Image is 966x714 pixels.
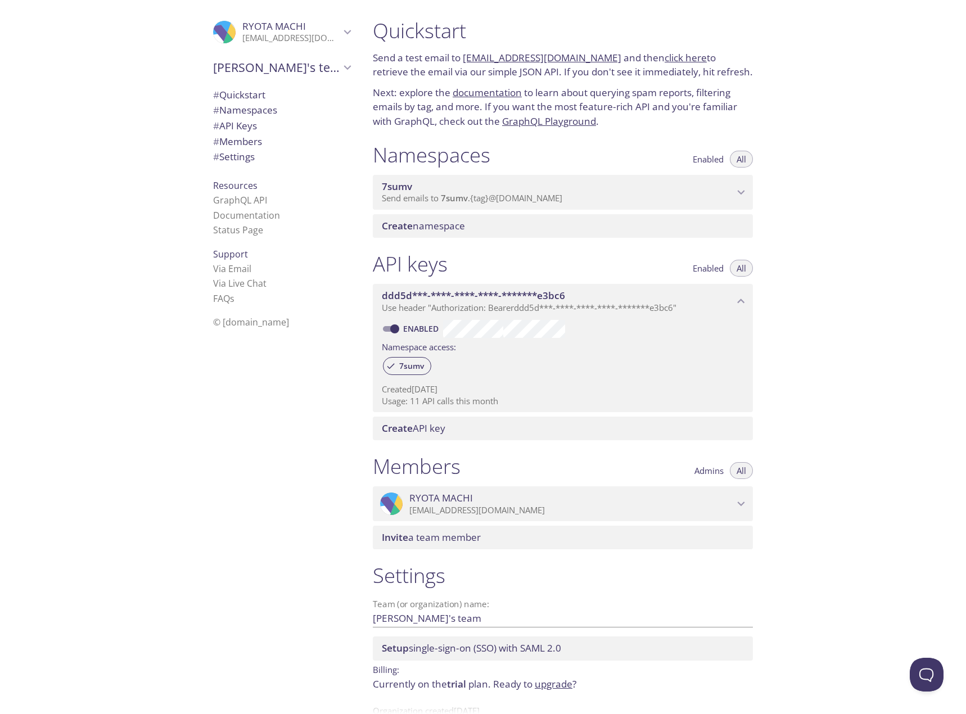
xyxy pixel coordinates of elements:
[382,192,562,204] span: Send emails to . {tag} @[DOMAIN_NAME]
[730,260,753,277] button: All
[213,135,219,148] span: #
[373,85,753,129] p: Next: explore the to learn about querying spam reports, filtering emails by tag, and more. If you...
[230,292,234,305] span: s
[910,658,944,692] iframe: Help Scout Beacon - Open
[382,531,408,544] span: Invite
[213,103,219,116] span: #
[213,60,340,75] span: [PERSON_NAME]'s team
[213,194,267,206] a: GraphQL API
[382,383,744,395] p: Created [DATE]
[373,214,753,238] div: Create namespace
[242,20,306,33] span: RYOTA MACHI
[373,677,753,692] p: Currently on the plan.
[204,87,359,103] div: Quickstart
[382,641,409,654] span: Setup
[409,492,473,504] span: RYOTA MACHI
[382,338,456,354] label: Namespace access:
[204,134,359,150] div: Members
[213,292,234,305] a: FAQ
[204,13,359,51] div: RYOTA MACHI
[409,505,734,516] p: [EMAIL_ADDRESS][DOMAIN_NAME]
[204,102,359,118] div: Namespaces
[373,636,753,660] div: Setup SSO
[213,150,219,163] span: #
[373,175,753,210] div: 7sumv namespace
[373,417,753,440] div: Create API Key
[686,151,730,168] button: Enabled
[204,53,359,82] div: RYOTA's team
[730,151,753,168] button: All
[373,454,461,479] h1: Members
[373,526,753,549] div: Invite a team member
[382,219,413,232] span: Create
[242,33,340,44] p: [EMAIL_ADDRESS][DOMAIN_NAME]
[373,661,753,677] p: Billing:
[401,323,443,334] a: Enabled
[373,563,753,588] h1: Settings
[535,677,572,690] a: upgrade
[392,361,431,371] span: 7sumv
[213,135,262,148] span: Members
[686,260,730,277] button: Enabled
[213,103,277,116] span: Namespaces
[213,119,257,132] span: API Keys
[373,251,448,277] h1: API keys
[373,51,753,79] p: Send a test email to and then to retrieve the email via our simple JSON API. If you don't see it ...
[382,219,465,232] span: namespace
[213,248,248,260] span: Support
[382,395,744,407] p: Usage: 11 API calls this month
[493,677,576,690] span: Ready to ?
[447,677,466,690] span: trial
[204,118,359,134] div: API Keys
[373,486,753,521] div: RYOTA MACHI
[213,88,219,101] span: #
[441,192,468,204] span: 7sumv
[373,18,753,43] h1: Quickstart
[204,149,359,165] div: Team Settings
[373,142,490,168] h1: Namespaces
[382,422,445,435] span: API key
[665,51,707,64] a: click here
[213,209,280,222] a: Documentation
[213,316,289,328] span: © [DOMAIN_NAME]
[213,224,263,236] a: Status Page
[383,357,431,375] div: 7sumv
[453,86,522,99] a: documentation
[382,641,561,654] span: single-sign-on (SSO) with SAML 2.0
[213,263,251,275] a: Via Email
[213,119,219,132] span: #
[730,462,753,479] button: All
[382,180,412,193] span: 7sumv
[213,88,265,101] span: Quickstart
[382,422,413,435] span: Create
[213,179,258,192] span: Resources
[463,51,621,64] a: [EMAIL_ADDRESS][DOMAIN_NAME]
[688,462,730,479] button: Admins
[213,150,255,163] span: Settings
[502,115,596,128] a: GraphQL Playground
[382,531,481,544] span: a team member
[213,277,267,290] a: Via Live Chat
[373,600,490,608] label: Team (or organization) name:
